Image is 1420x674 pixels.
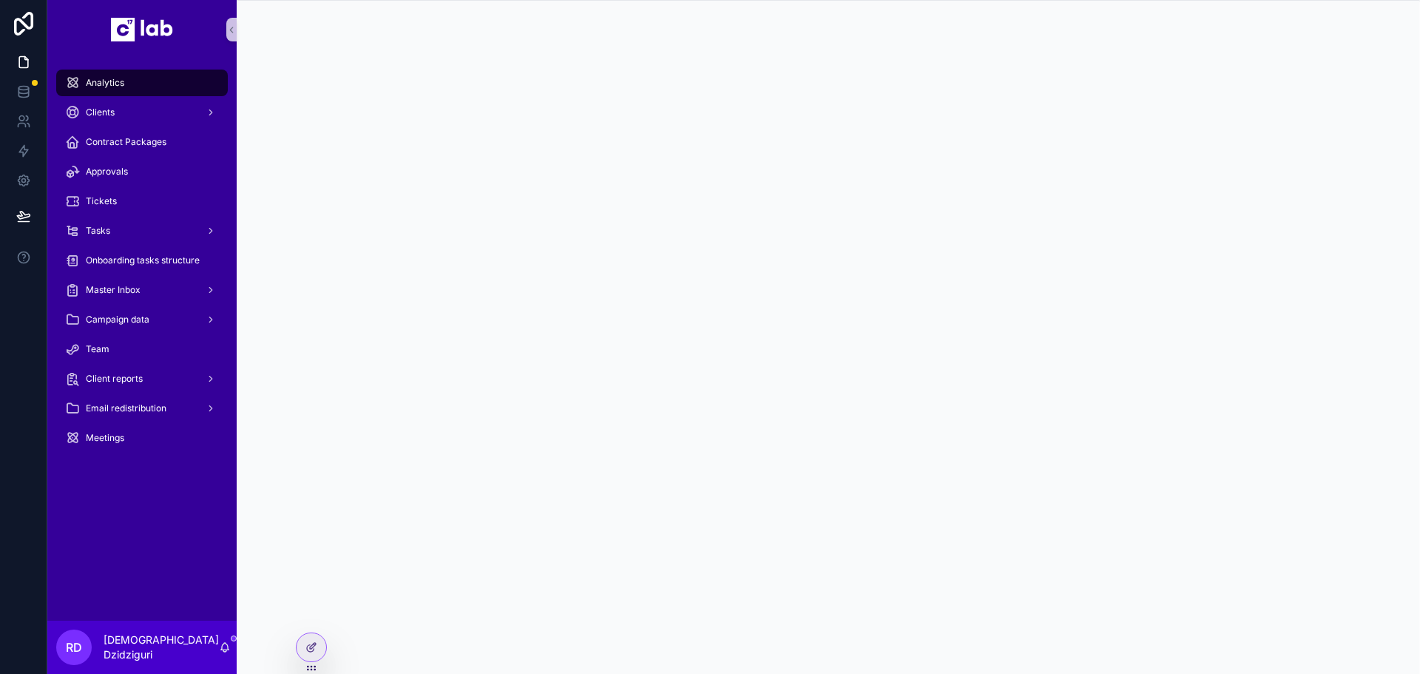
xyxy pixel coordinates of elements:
[111,18,173,41] img: App logo
[47,59,237,471] div: scrollable content
[86,284,141,296] span: Master Inbox
[86,343,109,355] span: Team
[56,188,228,215] a: Tickets
[104,633,219,662] p: [DEMOGRAPHIC_DATA] Dzidziguri
[86,225,110,237] span: Tasks
[86,77,124,89] span: Analytics
[56,365,228,392] a: Client reports
[86,166,128,178] span: Approvals
[86,195,117,207] span: Tickets
[86,314,149,326] span: Campaign data
[66,638,82,656] span: RD
[86,255,200,266] span: Onboarding tasks structure
[86,373,143,385] span: Client reports
[56,99,228,126] a: Clients
[86,432,124,444] span: Meetings
[86,107,115,118] span: Clients
[56,70,228,96] a: Analytics
[56,158,228,185] a: Approvals
[56,218,228,244] a: Tasks
[86,136,166,148] span: Contract Packages
[56,425,228,451] a: Meetings
[56,395,228,422] a: Email redistribution
[56,129,228,155] a: Contract Packages
[56,247,228,274] a: Onboarding tasks structure
[56,336,228,363] a: Team
[86,402,166,414] span: Email redistribution
[56,277,228,303] a: Master Inbox
[56,306,228,333] a: Campaign data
